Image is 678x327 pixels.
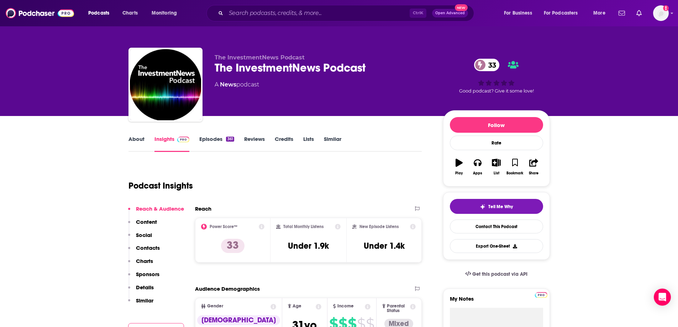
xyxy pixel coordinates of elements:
[653,5,669,21] img: User Profile
[128,205,184,218] button: Reach & Audience
[455,4,468,11] span: New
[455,171,463,175] div: Play
[432,9,468,17] button: Open AdvancedNew
[220,81,236,88] a: News
[535,291,547,298] a: Pro website
[215,80,259,89] div: A podcast
[177,137,190,142] img: Podchaser Pro
[450,220,543,233] a: Contact This Podcast
[634,7,645,19] a: Show notifications dropdown
[499,7,541,19] button: open menu
[450,117,543,133] button: Follow
[450,239,543,253] button: Export One-Sheet
[473,171,482,175] div: Apps
[481,59,500,71] span: 33
[443,54,550,98] div: 33Good podcast? Give it some love!
[653,5,669,21] button: Show profile menu
[136,218,157,225] p: Content
[136,284,154,291] p: Details
[130,49,201,120] img: The InvestmentNews Podcast
[494,171,499,175] div: List
[506,171,523,175] div: Bookmark
[128,284,154,297] button: Details
[654,289,671,306] div: Open Intercom Messenger
[293,304,301,308] span: Age
[283,224,324,229] h2: Total Monthly Listens
[487,154,505,180] button: List
[435,11,465,15] span: Open Advanced
[359,224,399,229] h2: New Episode Listens
[544,8,578,18] span: For Podcasters
[588,7,614,19] button: open menu
[136,258,153,264] p: Charts
[506,154,524,180] button: Bookmark
[488,204,513,210] span: Tell Me Why
[136,232,152,238] p: Social
[387,304,409,313] span: Parental Status
[136,271,159,278] p: Sponsors
[450,154,468,180] button: Play
[128,136,144,152] a: About
[459,265,534,283] a: Get this podcast via API
[195,285,260,292] h2: Audience Demographics
[226,7,410,19] input: Search podcasts, credits, & more...
[593,8,605,18] span: More
[215,54,305,61] span: The InvestmentNews Podcast
[213,5,481,21] div: Search podcasts, credits, & more...
[663,5,669,11] svg: Add a profile image
[288,241,329,251] h3: Under 1.9k
[535,292,547,298] img: Podchaser Pro
[226,137,234,142] div: 361
[128,258,153,271] button: Charts
[88,8,109,18] span: Podcasts
[275,136,293,152] a: Credits
[244,136,265,152] a: Reviews
[324,136,341,152] a: Similar
[450,199,543,214] button: tell me why sparkleTell Me Why
[474,59,500,71] a: 33
[524,154,543,180] button: Share
[480,204,485,210] img: tell me why sparkle
[450,136,543,150] div: Rate
[468,154,487,180] button: Apps
[118,7,142,19] a: Charts
[653,5,669,21] span: Logged in as mresewehr
[221,239,245,253] p: 33
[337,304,354,308] span: Income
[128,218,157,232] button: Content
[128,271,159,284] button: Sponsors
[539,7,588,19] button: open menu
[6,6,74,20] img: Podchaser - Follow, Share and Rate Podcasts
[128,180,193,191] h1: Podcast Insights
[450,295,543,308] label: My Notes
[136,205,184,212] p: Reach & Audience
[136,244,160,251] p: Contacts
[364,241,405,251] h3: Under 1.4k
[197,315,280,325] div: [DEMOGRAPHIC_DATA]
[147,7,186,19] button: open menu
[128,232,152,245] button: Social
[210,224,237,229] h2: Power Score™
[122,8,138,18] span: Charts
[83,7,119,19] button: open menu
[199,136,234,152] a: Episodes361
[303,136,314,152] a: Lists
[459,88,534,94] span: Good podcast? Give it some love!
[410,9,426,18] span: Ctrl K
[154,136,190,152] a: InsightsPodchaser Pro
[529,171,538,175] div: Share
[152,8,177,18] span: Monitoring
[128,244,160,258] button: Contacts
[195,205,211,212] h2: Reach
[616,7,628,19] a: Show notifications dropdown
[207,304,223,308] span: Gender
[136,297,153,304] p: Similar
[472,271,527,277] span: Get this podcast via API
[128,297,153,310] button: Similar
[504,8,532,18] span: For Business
